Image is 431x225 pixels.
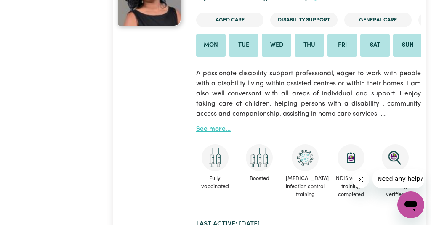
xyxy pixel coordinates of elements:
[344,13,412,27] li: General Care
[382,144,409,171] img: NDIS Worker Screening Verified
[196,13,263,27] li: Aged Care
[352,171,369,188] iframe: Close message
[332,171,370,202] span: NDIS worker training completed
[393,34,423,57] li: Available on Sun
[338,144,364,171] img: CS Academy: Introduction to NDIS Worker Training course completed
[246,144,273,171] img: Care and support worker has received booster dose of COVID-19 vaccination
[196,126,231,132] a: See more...
[196,171,234,194] span: Fully vaccinated
[202,144,229,171] img: Care and support worker has received 2 doses of COVID-19 vaccine
[241,171,279,186] span: Boosted
[262,34,291,57] li: Available on Wed
[292,144,319,171] img: CS Academy: COVID-19 Infection Control Training course completed
[285,171,325,202] span: [MEDICAL_DATA] infection control training
[360,34,390,57] li: Available on Sat
[196,34,226,57] li: Available on Mon
[270,13,338,27] li: Disability Support
[397,191,424,218] iframe: Button to launch messaging window
[295,34,324,57] li: Available on Thu
[229,34,258,57] li: Available on Tue
[196,64,421,124] p: A passionate disability support professional, eager to work with people with a disability living ...
[372,169,424,188] iframe: Message from company
[327,34,357,57] li: Available on Fri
